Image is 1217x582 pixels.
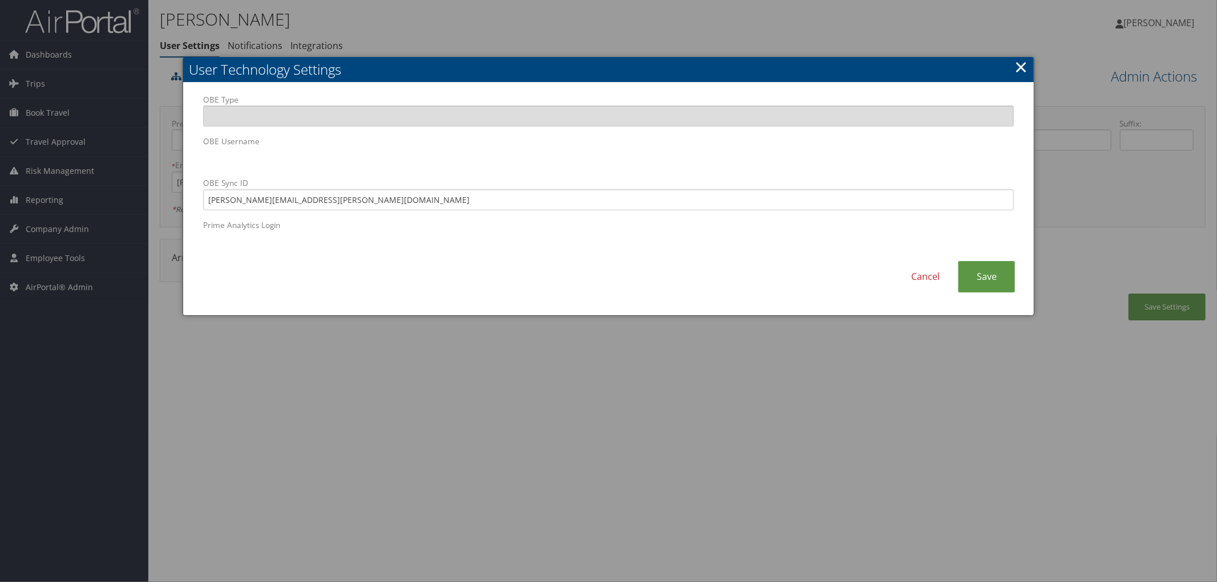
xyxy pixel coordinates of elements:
[203,94,1014,127] label: OBE Type
[1014,55,1028,78] a: Close
[958,261,1015,292] a: Save
[203,136,1014,168] label: OBE Username
[893,261,958,292] a: Cancel
[203,189,1014,210] input: OBE Sync ID
[183,57,1034,82] h2: User Technology Settings
[203,219,1014,252] label: Prime Analytics Login
[203,177,1014,210] label: OBE Sync ID
[203,105,1014,127] input: OBE Type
